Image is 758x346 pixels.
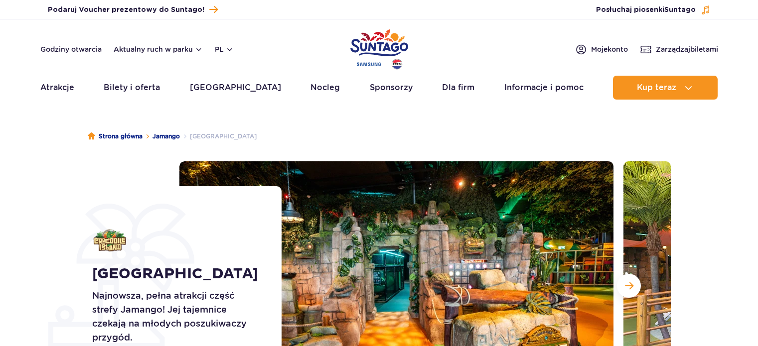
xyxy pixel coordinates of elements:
span: Posłuchaj piosenki [596,5,696,15]
a: Nocleg [310,76,340,100]
p: Najnowsza, pełna atrakcji część strefy Jamango! Jej tajemnice czekają na młodych poszukiwaczy prz... [92,289,259,345]
span: Moje konto [591,44,628,54]
a: Informacje i pomoc [504,76,584,100]
a: Jamango [152,131,180,141]
span: Podaruj Voucher prezentowy do Suntago! [48,5,204,15]
a: Dla firm [442,76,474,100]
button: pl [215,44,234,54]
button: Kup teraz [613,76,718,100]
button: Posłuchaj piosenkiSuntago [596,5,711,15]
li: [GEOGRAPHIC_DATA] [180,131,257,141]
a: Park of Poland [350,25,408,71]
a: Mojekonto [575,43,628,55]
button: Następny slajd [617,274,641,298]
a: Zarządzajbiletami [640,43,718,55]
a: Strona główna [88,131,143,141]
span: Zarządzaj biletami [656,44,718,54]
span: Suntago [664,6,696,13]
a: Podaruj Voucher prezentowy do Suntago! [48,3,218,16]
a: Bilety i oferta [104,76,160,100]
a: Atrakcje [40,76,74,100]
a: [GEOGRAPHIC_DATA] [190,76,281,100]
a: Godziny otwarcia [40,44,102,54]
h1: [GEOGRAPHIC_DATA] [92,265,259,283]
span: Kup teraz [637,83,676,92]
a: Sponsorzy [370,76,413,100]
button: Aktualny ruch w parku [114,45,203,53]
